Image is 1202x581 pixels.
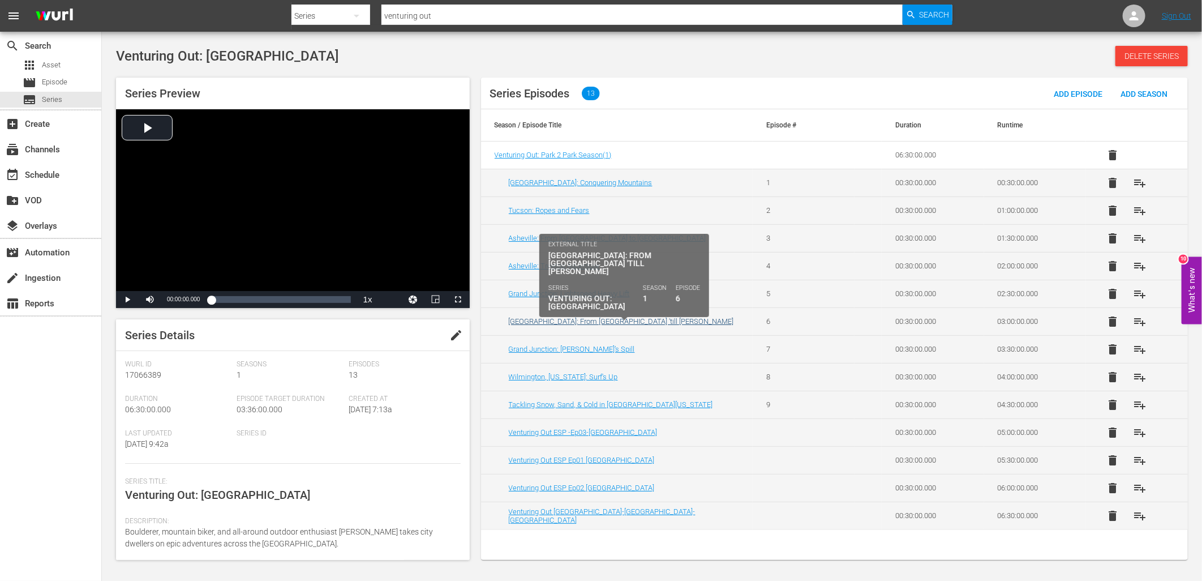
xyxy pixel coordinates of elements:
td: 03:00:00.000 [984,307,1086,335]
button: delete [1100,280,1127,307]
span: Search [6,39,19,53]
td: 00:30:00.000 [882,502,984,529]
span: playlist_add [1134,343,1147,356]
span: 13 [349,370,358,379]
button: playlist_add [1127,336,1154,363]
span: Series Episodes [490,87,570,100]
td: 01:30:00.000 [984,224,1086,252]
div: Progress Bar [211,296,350,303]
span: [DATE] 7:13a [349,405,392,414]
a: Asheville: Treetop Adventure [509,262,600,270]
span: 1 [237,370,242,379]
span: Search [920,5,950,25]
td: 00:30:00.000 [882,280,984,307]
td: 1 [753,169,855,196]
th: Season / Episode Title [481,109,753,141]
span: Seasons [237,360,344,369]
button: delete [1100,447,1127,474]
button: delete [1100,225,1127,252]
td: 00:30:00.000 [882,391,984,418]
span: delete [1106,343,1120,356]
span: playlist_add [1134,204,1147,217]
button: Playback Rate [357,291,379,308]
td: 03:30:00.000 [984,335,1086,363]
td: 00:30:00.000 [882,252,984,280]
span: playlist_add [1134,259,1147,273]
span: 06:30:00.000 [125,405,171,414]
td: 00:30:00.000 [984,169,1086,196]
button: delete [1100,336,1127,363]
span: playlist_add [1134,370,1147,384]
span: Episode Target Duration [237,395,344,404]
a: Venturing Out ESP -Ep03-[GEOGRAPHIC_DATA] [509,428,658,437]
span: playlist_add [1134,232,1147,245]
a: Tackling Snow, Sand, & Cold in [GEOGRAPHIC_DATA][US_STATE] [509,400,713,409]
button: Play [116,291,139,308]
button: delete [1100,253,1127,280]
div: Video Player [116,109,470,308]
span: Episode [23,76,36,89]
button: Jump To Time [402,291,424,308]
span: delete [1106,148,1120,162]
span: 17066389 [125,370,161,379]
span: Venturing Out: Park 2 Park Season ( 1 ) [495,151,612,159]
span: Last Updated [125,429,231,438]
td: 9 [753,391,855,418]
span: Overlays [6,219,19,233]
button: playlist_add [1127,225,1154,252]
span: playlist_add [1134,398,1147,412]
span: Series Details [125,328,195,342]
span: delete [1106,259,1120,273]
button: playlist_add [1127,364,1154,391]
button: delete [1100,475,1127,502]
td: 00:30:00.000 [882,224,984,252]
span: Series [42,94,62,105]
th: Duration [882,109,984,141]
span: Series [23,93,36,106]
button: Add Season [1111,83,1177,104]
th: Runtime [984,109,1086,141]
span: playlist_add [1134,481,1147,495]
button: playlist_add [1127,197,1154,224]
td: 06:30:00.000 [882,142,984,169]
td: 06:00:00.000 [984,474,1086,502]
button: Picture-in-Picture [424,291,447,308]
td: 7 [753,335,855,363]
button: playlist_add [1127,253,1154,280]
button: playlist_add [1127,169,1154,196]
td: 00:30:00.000 [882,335,984,363]
span: Reports [6,297,19,310]
td: 5 [753,280,855,307]
span: Channels [6,143,19,156]
button: playlist_add [1127,280,1154,307]
td: 00:30:00.000 [882,418,984,446]
span: Episodes [349,360,455,369]
button: Delete Series [1115,46,1188,66]
span: playlist_add [1134,426,1147,439]
span: VOD [6,194,19,207]
button: playlist_add [1127,447,1154,474]
span: Automation [6,246,19,259]
a: Venturing Out ESP Ep02 [GEOGRAPHIC_DATA] [509,484,655,492]
span: delete [1106,454,1120,467]
a: Asheville: From [GEOGRAPHIC_DATA] to [GEOGRAPHIC_DATA] [509,234,706,242]
span: delete [1106,204,1120,217]
button: delete [1100,308,1127,335]
span: Asset [23,58,36,72]
button: Search [903,5,952,25]
td: 06:30:00.000 [984,502,1086,529]
span: Venturing Out: [GEOGRAPHIC_DATA] [116,48,339,64]
button: delete [1100,364,1127,391]
span: playlist_add [1134,454,1147,467]
span: [DATE] 9:42a [125,439,169,448]
a: Venturing Out [GEOGRAPHIC_DATA]-[GEOGRAPHIC_DATA]-[GEOGRAPHIC_DATA] [509,507,696,524]
span: Add Season [1111,89,1177,99]
span: playlist_add [1134,176,1147,190]
span: Add Episode [1045,89,1111,99]
button: edit [443,322,470,349]
td: 8 [753,363,855,391]
button: delete [1100,502,1127,529]
td: 05:30:00.000 [984,446,1086,474]
a: Wilmington, [US_STATE]: Surf's Up [509,373,618,381]
span: playlist_add [1134,315,1147,328]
